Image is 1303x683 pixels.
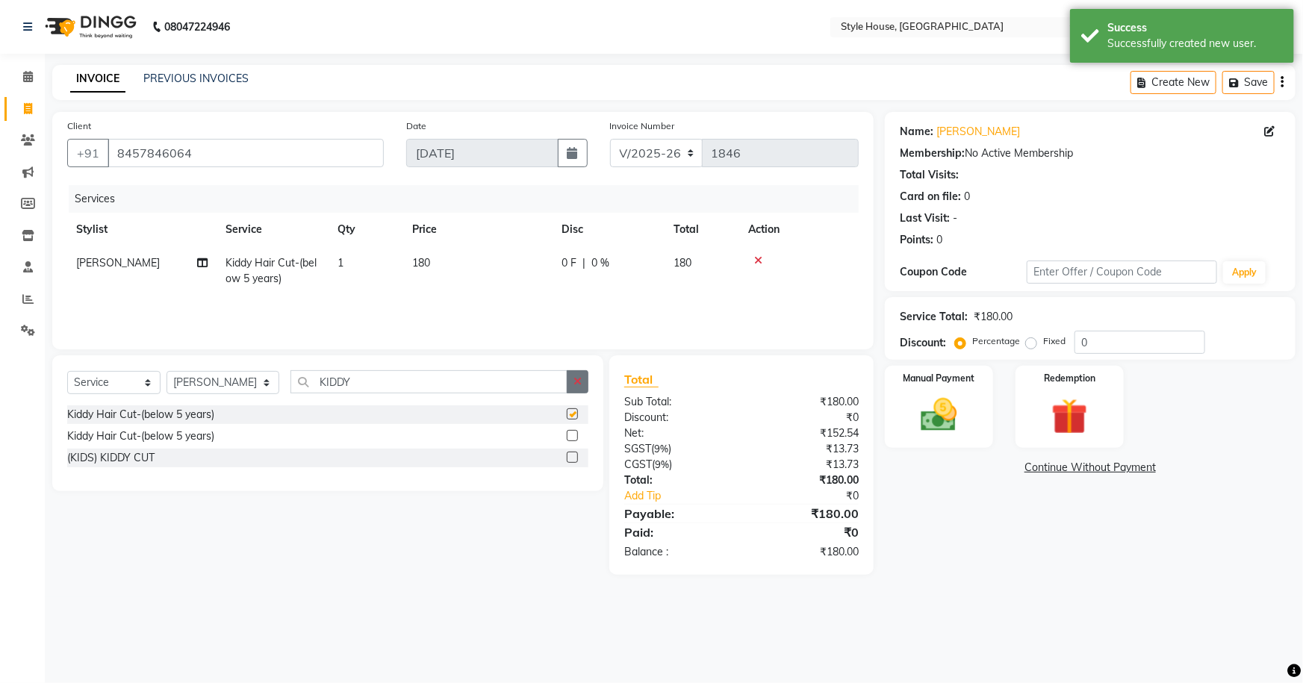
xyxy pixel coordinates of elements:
div: 0 [964,189,970,205]
div: - [953,210,957,226]
span: [PERSON_NAME] [76,256,160,269]
button: Create New [1131,71,1216,94]
div: ₹180.00 [741,473,870,488]
label: Invoice Number [610,119,675,133]
button: Save [1222,71,1275,94]
label: Percentage [972,334,1020,348]
a: Continue Without Payment [888,460,1293,475]
a: [PERSON_NAME] [936,124,1020,140]
th: Disc [553,213,665,246]
div: 0 [936,232,942,248]
div: ( ) [613,457,741,473]
span: Total [624,372,659,387]
span: 1 [338,256,343,269]
img: logo [38,6,140,48]
input: Search by Name/Mobile/Email/Code [108,139,384,167]
div: ₹13.73 [741,441,870,457]
div: Sub Total: [613,394,741,410]
div: Name: [900,124,933,140]
a: Add Tip [613,488,762,504]
div: (KIDS) KIDDY CUT [67,450,155,466]
div: ₹0 [741,410,870,425]
div: Card on file: [900,189,961,205]
label: Client [67,119,91,133]
div: Discount: [613,410,741,425]
button: +91 [67,139,109,167]
div: ( ) [613,441,741,457]
th: Action [739,213,859,246]
div: Total Visits: [900,167,959,183]
th: Service [217,213,329,246]
span: 180 [412,256,430,269]
label: Redemption [1044,372,1095,385]
span: 0 F [562,255,576,271]
div: ₹152.54 [741,425,870,441]
th: Qty [329,213,403,246]
div: ₹180.00 [974,309,1013,325]
span: SGST [624,442,651,455]
span: 9% [654,443,668,455]
div: Balance : [613,544,741,560]
th: Price [403,213,553,246]
span: CGST [624,458,652,471]
img: _gift.svg [1040,394,1099,439]
input: Enter Offer / Coupon Code [1027,261,1217,284]
div: Coupon Code [900,264,1027,280]
div: Successfully created new user. [1107,36,1283,52]
div: Membership: [900,146,965,161]
div: Payable: [613,505,741,523]
div: ₹180.00 [741,544,870,560]
div: Success [1107,20,1283,36]
div: No Active Membership [900,146,1281,161]
div: Discount: [900,335,946,351]
a: INVOICE [70,66,125,93]
div: ₹180.00 [741,394,870,410]
div: Last Visit: [900,210,950,226]
th: Stylist [67,213,217,246]
a: PREVIOUS INVOICES [143,72,249,85]
input: Search or Scan [290,370,568,393]
div: Points: [900,232,933,248]
div: Kiddy Hair Cut-(below 5 years) [67,407,214,422]
b: 08047224946 [164,6,230,48]
div: Paid: [613,523,741,541]
span: 9% [655,458,669,470]
div: Service Total: [900,309,968,325]
div: Kiddy Hair Cut-(below 5 years) [67,428,214,444]
div: ₹0 [741,523,870,541]
label: Fixed [1043,334,1066,348]
div: ₹0 [763,488,870,504]
label: Manual Payment [903,372,974,385]
div: Net: [613,425,741,441]
div: Services [69,185,870,213]
th: Total [665,213,739,246]
div: ₹180.00 [741,505,870,523]
div: Total: [613,473,741,488]
span: 180 [674,256,691,269]
label: Date [406,119,426,133]
span: 0 % [591,255,609,271]
div: ₹13.73 [741,457,870,473]
span: Kiddy Hair Cut-(below 5 years) [226,256,317,285]
span: | [582,255,585,271]
button: Apply [1223,261,1266,284]
img: _cash.svg [909,394,968,436]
